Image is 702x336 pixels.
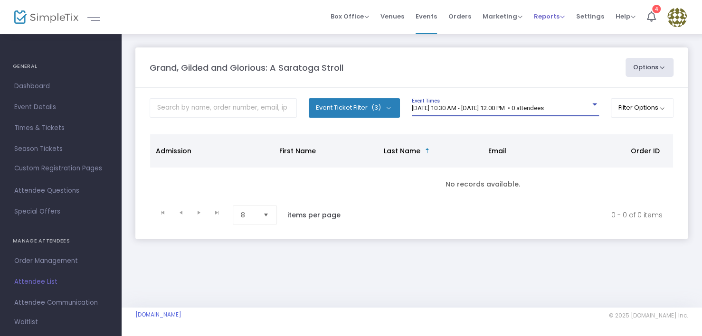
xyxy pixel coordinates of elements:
[14,185,107,197] span: Attendee Questions
[424,147,431,155] span: Sortable
[483,12,522,21] span: Marketing
[14,317,38,327] span: Waitlist
[360,205,663,224] kendo-pager-info: 0 - 0 of 0 items
[576,4,604,28] span: Settings
[384,146,420,156] span: Last Name
[14,101,107,113] span: Event Details
[150,61,343,74] m-panel-title: Grand, Gilded and Glorious: A Saratoga Stroll
[652,5,661,13] div: 4
[626,58,674,77] button: Options
[331,12,369,21] span: Box Office
[241,210,256,220] span: 8
[488,146,506,156] span: Email
[14,276,107,288] span: Attendee List
[14,80,107,93] span: Dashboard
[412,104,544,112] span: [DATE] 10:30 AM - [DATE] 12:00 PM • 0 attendees
[150,98,297,118] input: Search by name, order number, email, ip address
[259,206,273,224] button: Select
[14,164,102,173] span: Custom Registration Pages
[534,12,565,21] span: Reports
[279,146,316,156] span: First Name
[14,255,107,267] span: Order Management
[611,98,674,117] button: Filter Options
[380,4,404,28] span: Venues
[13,57,108,76] h4: GENERAL
[14,205,107,218] span: Special Offers
[14,297,107,309] span: Attendee Communication
[631,146,660,156] span: Order ID
[13,232,108,251] h4: MANAGE ATTENDEES
[616,12,636,21] span: Help
[14,143,107,155] span: Season Tickets
[371,104,381,112] span: (3)
[448,4,471,28] span: Orders
[287,210,341,220] label: items per page
[14,122,107,134] span: Times & Tickets
[150,134,673,201] div: Data table
[156,146,191,156] span: Admission
[135,311,181,318] a: [DOMAIN_NAME]
[309,98,400,117] button: Event Ticket Filter(3)
[609,312,688,319] span: © 2025 [DOMAIN_NAME] Inc.
[416,4,437,28] span: Events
